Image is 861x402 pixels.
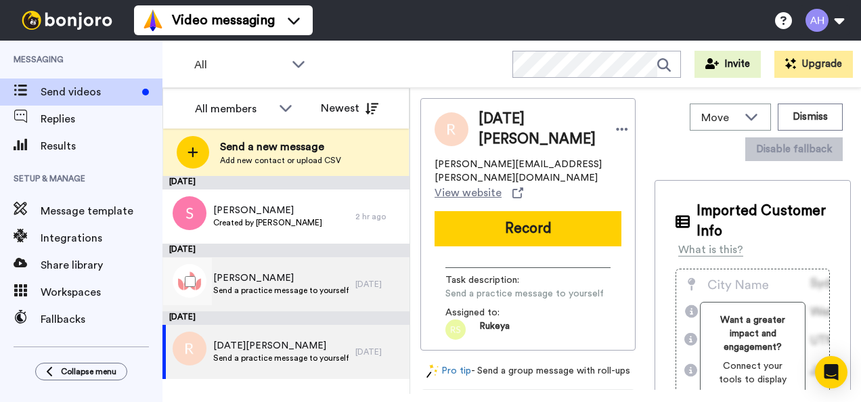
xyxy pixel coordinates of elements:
[435,185,523,201] a: View website
[172,11,275,30] span: Video messaging
[435,158,621,185] span: [PERSON_NAME][EMAIL_ADDRESS][PERSON_NAME][DOMAIN_NAME]
[41,138,162,154] span: Results
[213,353,349,363] span: Send a practice message to yourself
[774,51,853,78] button: Upgrade
[213,271,349,285] span: [PERSON_NAME]
[355,279,403,290] div: [DATE]
[435,112,468,146] img: Image of Noel Douglas
[142,9,164,31] img: vm-color.svg
[41,84,137,100] span: Send videos
[479,319,510,340] span: Rukeya
[162,311,410,325] div: [DATE]
[213,204,322,217] span: [PERSON_NAME]
[173,196,206,230] img: s.png
[435,211,621,246] button: Record
[41,230,162,246] span: Integrations
[694,51,761,78] button: Invite
[41,203,162,219] span: Message template
[195,101,272,117] div: All members
[194,57,285,73] span: All
[213,339,349,353] span: [DATE][PERSON_NAME]
[213,217,322,228] span: Created by [PERSON_NAME]
[16,11,118,30] img: bj-logo-header-white.svg
[220,139,341,155] span: Send a new message
[435,185,502,201] span: View website
[445,306,540,319] span: Assigned to:
[445,273,540,287] span: Task description :
[445,287,604,300] span: Send a practice message to yourself
[311,95,389,122] button: Newest
[420,364,636,378] div: - Send a group message with roll-ups
[41,284,162,300] span: Workspaces
[162,244,410,257] div: [DATE]
[355,347,403,357] div: [DATE]
[41,257,162,273] span: Share library
[479,109,601,150] span: [DATE][PERSON_NAME]
[173,332,206,365] img: r.png
[426,364,471,378] a: Pro tip
[220,155,341,166] span: Add new contact or upload CSV
[426,364,439,378] img: magic-wand.svg
[678,242,743,258] div: What is this?
[355,211,403,222] div: 2 hr ago
[41,111,162,127] span: Replies
[697,201,830,242] span: Imported Customer Info
[701,110,738,126] span: Move
[35,363,127,380] button: Collapse menu
[213,285,349,296] span: Send a practice message to yourself
[815,356,847,388] div: Open Intercom Messenger
[61,366,116,377] span: Collapse menu
[445,319,466,340] img: rs.png
[41,311,162,328] span: Fallbacks
[162,176,410,189] div: [DATE]
[711,313,793,354] span: Want a greater impact and engagement?
[745,137,843,161] button: Disable fallback
[778,104,843,131] button: Dismiss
